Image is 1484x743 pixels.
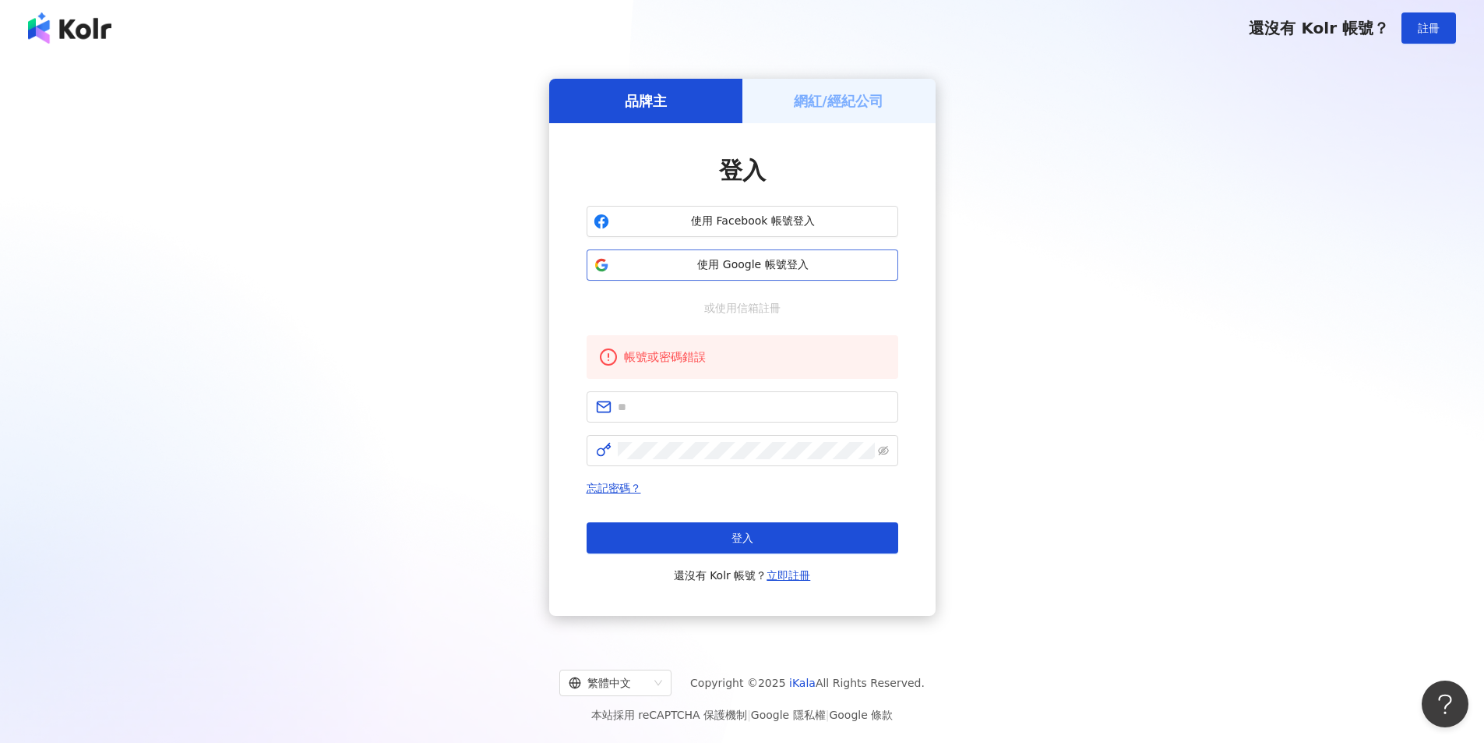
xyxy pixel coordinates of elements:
a: 立即註冊 [767,569,810,582]
span: 本站採用 reCAPTCHA 保護機制 [591,706,893,724]
button: 使用 Facebook 帳號登入 [587,206,898,237]
span: 註冊 [1418,22,1440,34]
span: 使用 Facebook 帳號登入 [615,214,891,229]
span: eye-invisible [878,445,889,456]
h5: 品牌主 [625,91,667,111]
a: Google 隱私權 [751,709,826,721]
span: 使用 Google 帳號登入 [615,257,891,273]
a: iKala [789,677,816,689]
div: 帳號或密碼錯誤 [624,348,886,366]
button: 註冊 [1401,12,1456,44]
span: | [747,709,751,721]
span: 登入 [719,157,766,184]
a: Google 條款 [829,709,893,721]
h5: 網紅/經紀公司 [794,91,883,111]
button: 登入 [587,522,898,554]
button: 使用 Google 帳號登入 [587,249,898,281]
img: logo [28,12,111,44]
span: Copyright © 2025 All Rights Reserved. [690,674,925,692]
span: 還沒有 Kolr 帳號？ [1249,19,1389,37]
span: 還沒有 Kolr 帳號？ [674,566,811,585]
span: | [826,709,830,721]
a: 忘記密碼？ [587,482,641,494]
span: 或使用信箱註冊 [693,299,791,317]
span: 登入 [731,532,753,544]
div: 繁體中文 [569,670,648,695]
iframe: Help Scout Beacon - Open [1422,681,1468,727]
